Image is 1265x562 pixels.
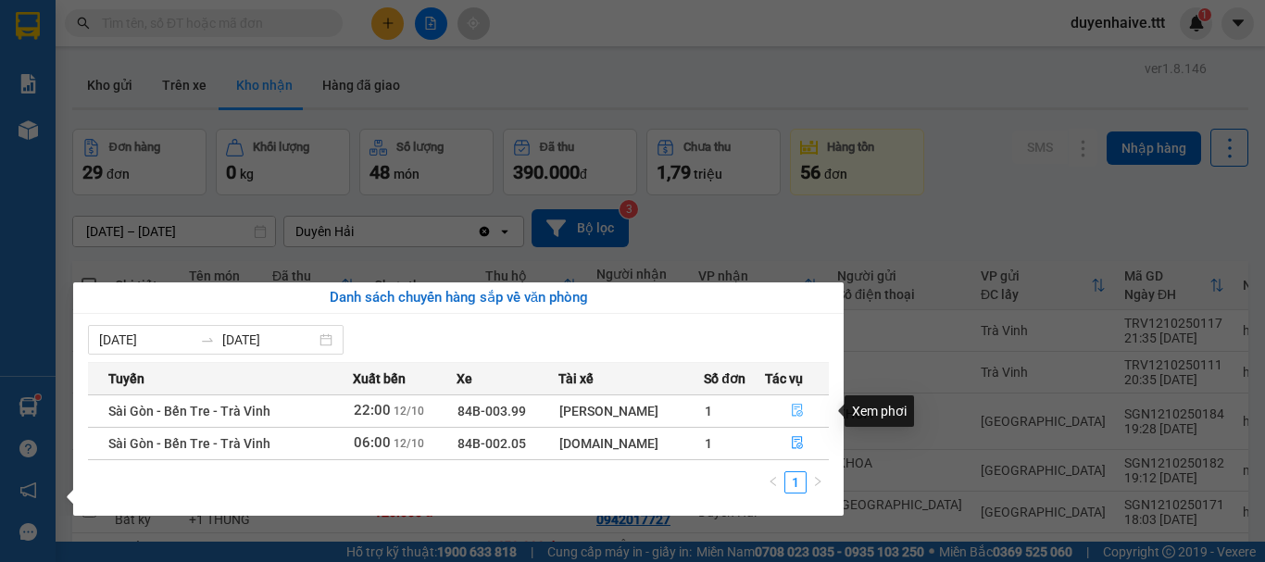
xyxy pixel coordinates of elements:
[99,330,193,350] input: Từ ngày
[200,332,215,347] span: swap-right
[766,396,828,426] button: file-done
[353,368,406,389] span: Xuất bến
[108,436,270,451] span: Sài Gòn - Bến Tre - Trà Vinh
[200,332,215,347] span: to
[765,368,803,389] span: Tác vụ
[559,401,703,421] div: [PERSON_NAME]
[558,368,594,389] span: Tài xế
[222,330,316,350] input: Đến ngày
[784,471,807,493] li: 1
[394,405,424,418] span: 12/10
[812,476,823,487] span: right
[394,437,424,450] span: 12/10
[704,368,745,389] span: Số đơn
[108,404,270,418] span: Sài Gòn - Bến Tre - Trà Vinh
[762,471,784,493] button: left
[766,429,828,458] button: file-done
[705,404,712,418] span: 1
[457,436,526,451] span: 84B-002.05
[559,433,703,454] div: [DOMAIN_NAME]
[88,287,829,309] div: Danh sách chuyến hàng sắp về văn phòng
[845,395,914,427] div: Xem phơi
[791,404,804,418] span: file-done
[791,436,804,451] span: file-done
[785,472,806,493] a: 1
[807,471,829,493] button: right
[762,471,784,493] li: Previous Page
[768,476,779,487] span: left
[354,434,391,451] span: 06:00
[807,471,829,493] li: Next Page
[108,368,144,389] span: Tuyến
[354,402,391,418] span: 22:00
[705,436,712,451] span: 1
[457,368,472,389] span: Xe
[457,404,526,418] span: 84B-003.99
